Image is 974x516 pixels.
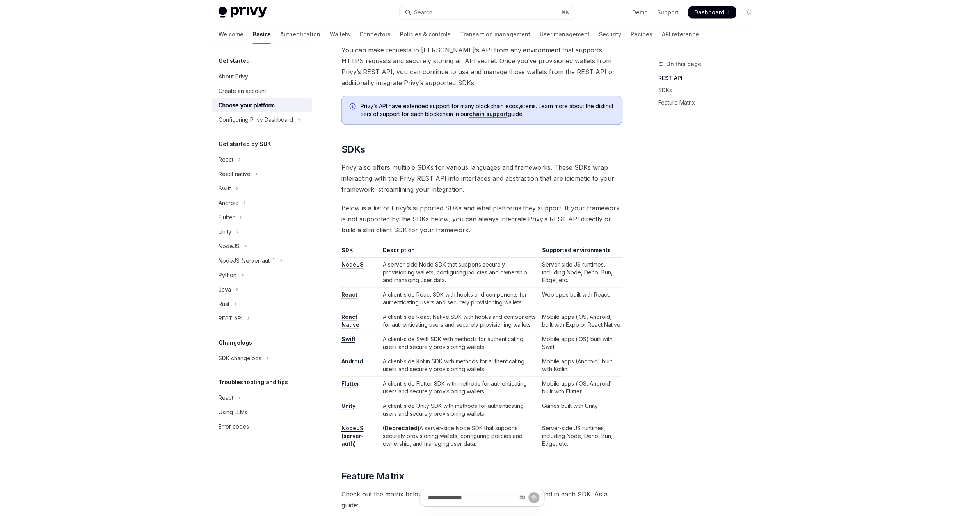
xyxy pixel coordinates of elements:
a: React Native [341,314,359,329]
td: Server-side JS runtimes, including Node, Deno, Bun, Edge, etc. [539,258,623,288]
a: Unity [341,403,355,410]
span: ⌘ K [562,9,570,16]
a: Welcome [219,25,243,44]
a: Flutter [341,381,359,388]
td: A client-side React Native SDK with hooks and components for authenticating users and securely pr... [380,310,539,333]
div: About Privy [219,72,248,81]
a: Support [658,9,679,16]
td: A server-side Node SDK that supports securely provisioning wallets, configuring policies and owne... [380,422,539,452]
span: On this page [667,59,702,69]
a: Choose your platform [212,98,312,112]
div: NodeJS (server-auth) [219,256,275,265]
span: Dashboard [695,9,725,16]
td: Mobile apps (iOS, Android) built with Expo or React Native. [539,310,623,333]
td: A client-side Flutter SDK with methods for authenticating users and securely provisioning wallets. [380,377,539,399]
a: Create an account [212,84,312,98]
td: Mobile apps (iOS, Android) built with Flutter. [539,377,623,399]
div: Swift [219,184,231,193]
input: Ask a question... [428,489,517,506]
h5: Get started [219,56,250,66]
h5: Get started by SDK [219,139,271,149]
div: Error codes [219,422,249,432]
td: A server-side Node SDK that supports securely provisioning wallets, configuring policies and owne... [380,258,539,288]
button: Toggle Java section [212,283,312,297]
a: Dashboard [688,6,737,19]
button: Toggle Flutter section [212,210,312,224]
td: Mobile apps (Android) built with Kotlin. [539,355,623,377]
th: SDK [341,247,380,258]
svg: Info [350,103,357,111]
strong: (Deprecated) [383,425,420,432]
td: Web apps built with React. [539,288,623,310]
div: React [219,393,233,403]
div: React native [219,169,251,179]
button: Toggle dark mode [743,6,755,19]
div: Rust [219,299,229,309]
div: Choose your platform [219,101,275,110]
a: About Privy [212,69,312,84]
button: Toggle Python section [212,268,312,282]
a: Transaction management [460,25,531,44]
a: REST API [659,72,762,84]
td: Server-side JS runtimes, including Node, Deno, Bun, Edge, etc. [539,422,623,452]
span: Below is a list of Privy’s supported SDKs and what platforms they support. If your framework is n... [341,203,623,236]
a: Authentication [280,25,320,44]
span: Privy’s API have extended support for many blockchain ecosystems. Learn more about the distinct t... [361,103,615,118]
a: NodeJS (server-auth) [341,425,364,448]
a: Security [599,25,622,44]
button: Toggle Configuring Privy Dashboard section [212,113,312,127]
div: React [219,155,233,164]
div: Python [219,270,236,280]
button: Open search [400,5,574,20]
td: A client-side React SDK with hooks and components for authenticating users and securely provision... [380,288,539,310]
div: REST API [219,314,242,323]
a: Error codes [212,420,312,434]
a: Swift [341,336,355,343]
a: Connectors [359,25,391,44]
button: Toggle NodeJS section [212,239,312,253]
div: Using LLMs [219,408,247,417]
div: Java [219,285,231,294]
a: SDKs [659,84,762,97]
a: API reference [662,25,699,44]
a: Recipes [631,25,653,44]
a: Wallets [330,25,350,44]
td: Mobile apps (iOS) built with Swift. [539,333,623,355]
td: A client-side Kotlin SDK with methods for authenticating users and securely provisioning wallets. [380,355,539,377]
button: Toggle Unity section [212,225,312,239]
button: Toggle React section [212,391,312,405]
h5: Troubleshooting and tips [219,378,288,387]
button: Toggle React section [212,153,312,167]
a: Demo [633,9,648,16]
div: Android [219,198,239,208]
a: Android [341,358,363,365]
div: NodeJS [219,242,240,251]
button: Toggle NodeJS (server-auth) section [212,254,312,268]
a: React [341,292,357,299]
a: Using LLMs [212,406,312,420]
div: Unity [219,227,231,237]
button: Toggle Rust section [212,297,312,311]
img: light logo [219,7,267,18]
div: SDK changelogs [219,354,261,363]
th: Supported environments [539,247,623,258]
button: Toggle Swift section [212,181,312,196]
span: Feature Matrix [341,470,404,483]
a: User management [540,25,590,44]
div: Search... [414,8,436,17]
a: chain support [469,111,508,118]
div: Create an account [219,86,266,96]
td: A client-side Unity SDK with methods for authenticating users and securely provisioning wallets. [380,399,539,422]
td: A client-side Swift SDK with methods for authenticating users and securely provisioning wallets. [380,333,539,355]
button: Send message [529,492,540,503]
a: Basics [253,25,271,44]
span: You can make requests to [PERSON_NAME]’s API from any environment that supports HTTPS requests an... [341,44,623,88]
span: Privy also offers multiple SDKs for various languages and frameworks. These SDKs wrap interacting... [341,162,623,195]
button: Toggle Android section [212,196,312,210]
div: Flutter [219,213,235,222]
button: Toggle React native section [212,167,312,181]
a: NodeJS [341,262,364,269]
th: Description [380,247,539,258]
button: Toggle SDK changelogs section [212,351,312,365]
h5: Changelogs [219,338,252,347]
